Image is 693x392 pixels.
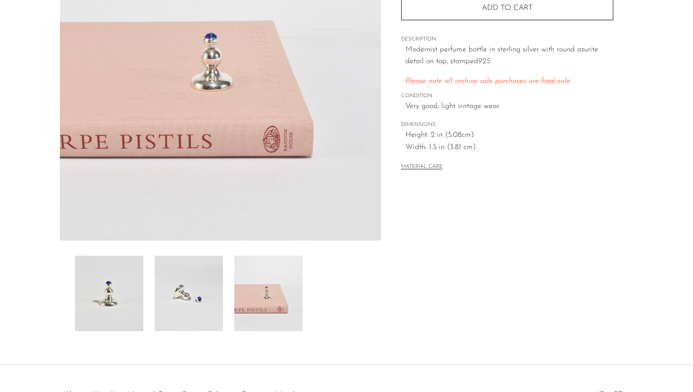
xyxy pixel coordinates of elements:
[478,58,492,65] em: 925.
[405,100,613,113] span: Very good; light vintage wear.
[155,256,223,331] img: Azurite Perfume Bottle
[75,256,143,331] img: Azurite Perfume Bottle
[405,77,572,85] span: Please note all archive sale purchases are final sale.
[401,121,613,129] span: DIMENSIONS
[401,164,443,171] button: MATERIAL CARE
[405,46,598,66] span: Modernist perfume bottle in sterling silver with round azurite detail on top, stamped
[401,35,613,44] span: DESCRIPTION
[234,256,303,331] img: Azurite Perfume Bottle
[405,129,613,142] span: Height: 2 in (5.08cm)
[401,92,613,100] span: CONDITION
[482,4,533,12] span: Add to cart
[405,142,613,154] span: Width: 1.5 in (3.81 cm)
